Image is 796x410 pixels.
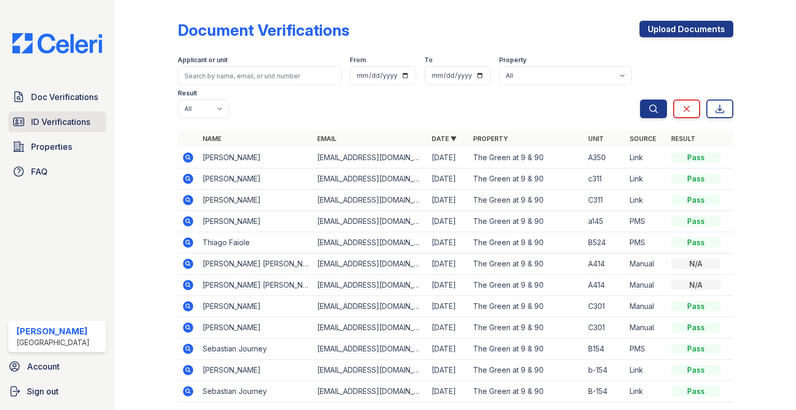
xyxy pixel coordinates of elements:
[469,360,584,381] td: The Green at 9 & 90
[198,317,313,338] td: [PERSON_NAME]
[198,232,313,253] td: Thiago Faiole
[469,338,584,360] td: The Green at 9 & 90
[671,280,721,290] div: N/A
[350,56,366,64] label: From
[671,152,721,163] div: Pass
[469,253,584,275] td: The Green at 9 & 90
[584,232,626,253] td: B524
[198,381,313,402] td: Sebastian Journey
[469,381,584,402] td: The Green at 9 & 90
[428,147,469,168] td: [DATE]
[584,360,626,381] td: b-154
[469,190,584,211] td: The Green at 9 & 90
[31,116,90,128] span: ID Verifications
[428,275,469,296] td: [DATE]
[584,275,626,296] td: A414
[671,195,721,205] div: Pass
[671,237,721,248] div: Pass
[428,190,469,211] td: [DATE]
[469,211,584,232] td: The Green at 9 & 90
[428,317,469,338] td: [DATE]
[626,232,667,253] td: PMS
[671,322,721,333] div: Pass
[313,381,428,402] td: [EMAIL_ADDRESS][DOMAIN_NAME]
[31,140,72,153] span: Properties
[313,168,428,190] td: [EMAIL_ADDRESS][DOMAIN_NAME]
[313,275,428,296] td: [EMAIL_ADDRESS][DOMAIN_NAME]
[626,275,667,296] td: Manual
[198,211,313,232] td: [PERSON_NAME]
[626,317,667,338] td: Manual
[178,21,349,39] div: Document Verifications
[588,135,604,143] a: Unit
[671,174,721,184] div: Pass
[313,190,428,211] td: [EMAIL_ADDRESS][DOMAIN_NAME]
[584,338,626,360] td: B154
[8,136,106,157] a: Properties
[178,89,197,97] label: Result
[428,296,469,317] td: [DATE]
[626,211,667,232] td: PMS
[8,111,106,132] a: ID Verifications
[313,317,428,338] td: [EMAIL_ADDRESS][DOMAIN_NAME]
[469,168,584,190] td: The Green at 9 & 90
[8,161,106,182] a: FAQ
[8,87,106,107] a: Doc Verifications
[198,253,313,275] td: [PERSON_NAME] [PERSON_NAME]
[4,381,110,402] a: Sign out
[584,168,626,190] td: c311
[198,147,313,168] td: [PERSON_NAME]
[626,360,667,381] td: Link
[428,232,469,253] td: [DATE]
[626,381,667,402] td: Link
[499,56,527,64] label: Property
[584,190,626,211] td: C311
[428,338,469,360] td: [DATE]
[17,337,90,348] div: [GEOGRAPHIC_DATA]
[584,147,626,168] td: A350
[626,168,667,190] td: Link
[469,296,584,317] td: The Green at 9 & 90
[584,253,626,275] td: A414
[428,211,469,232] td: [DATE]
[584,296,626,317] td: C301
[198,168,313,190] td: [PERSON_NAME]
[584,381,626,402] td: B-154
[671,301,721,312] div: Pass
[671,216,721,227] div: Pass
[584,211,626,232] td: a145
[424,56,433,64] label: To
[626,338,667,360] td: PMS
[313,232,428,253] td: [EMAIL_ADDRESS][DOMAIN_NAME]
[198,360,313,381] td: [PERSON_NAME]
[313,147,428,168] td: [EMAIL_ADDRESS][DOMAIN_NAME]
[432,135,457,143] a: Date ▼
[469,232,584,253] td: The Green at 9 & 90
[469,147,584,168] td: The Green at 9 & 90
[428,381,469,402] td: [DATE]
[27,360,60,373] span: Account
[626,253,667,275] td: Manual
[626,296,667,317] td: Manual
[626,190,667,211] td: Link
[198,275,313,296] td: [PERSON_NAME] [PERSON_NAME]
[469,275,584,296] td: The Green at 9 & 90
[17,325,90,337] div: [PERSON_NAME]
[469,317,584,338] td: The Green at 9 & 90
[313,338,428,360] td: [EMAIL_ADDRESS][DOMAIN_NAME]
[671,365,721,375] div: Pass
[4,33,110,53] img: CE_Logo_Blue-a8612792a0a2168367f1c8372b55b34899dd931a85d93a1a3d3e32e68fde9ad4.png
[428,253,469,275] td: [DATE]
[671,386,721,397] div: Pass
[178,66,342,85] input: Search by name, email, or unit number
[313,211,428,232] td: [EMAIL_ADDRESS][DOMAIN_NAME]
[31,165,48,178] span: FAQ
[198,190,313,211] td: [PERSON_NAME]
[671,344,721,354] div: Pass
[198,296,313,317] td: [PERSON_NAME]
[671,135,695,143] a: Result
[313,296,428,317] td: [EMAIL_ADDRESS][DOMAIN_NAME]
[671,259,721,269] div: N/A
[31,91,98,103] span: Doc Verifications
